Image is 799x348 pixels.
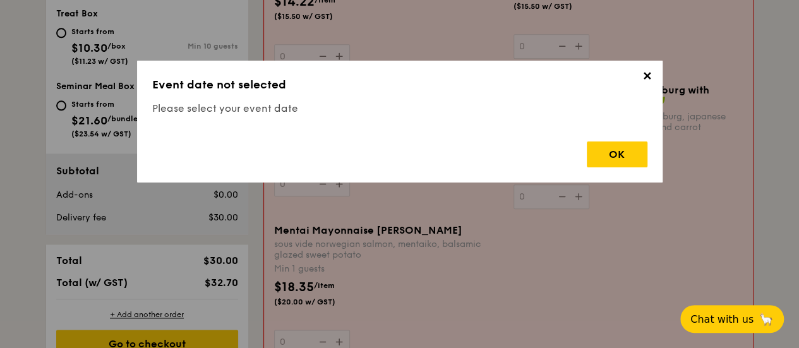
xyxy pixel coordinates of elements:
[587,141,647,167] div: OK
[639,69,656,87] span: ✕
[152,76,647,93] h3: Event date not selected
[152,101,647,116] h4: Please select your event date
[759,312,774,327] span: 🦙
[690,313,754,325] span: Chat with us
[680,305,784,333] button: Chat with us🦙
